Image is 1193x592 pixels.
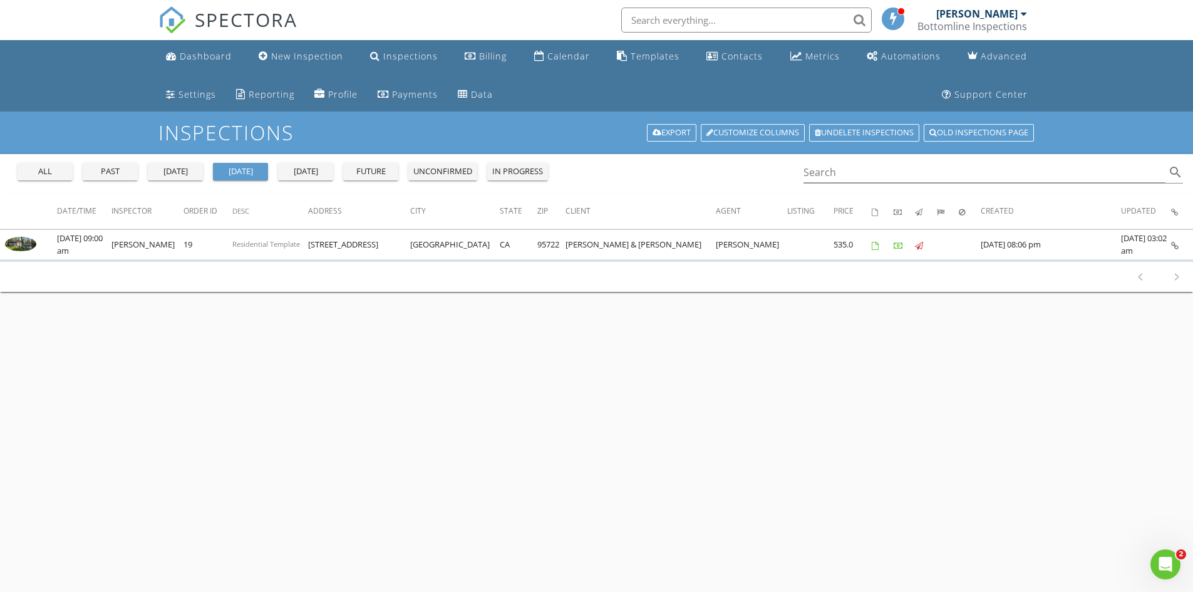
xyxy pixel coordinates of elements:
[721,50,763,62] div: Contacts
[183,194,232,229] th: Order ID: Not sorted.
[647,124,696,142] a: Export
[218,165,263,178] div: [DATE]
[872,194,894,229] th: Agreements signed: Not sorted.
[111,194,183,229] th: Inspector: Not sorted.
[981,205,1014,216] span: Created
[213,163,268,180] button: [DATE]
[271,50,343,62] div: New Inspection
[834,194,872,229] th: Price: Not sorted.
[487,163,548,180] button: in progress
[410,194,499,229] th: City: Not sorted.
[537,205,548,216] span: Zip
[1121,205,1156,216] span: Updated
[716,230,787,260] td: [PERSON_NAME]
[392,88,438,100] div: Payments
[809,124,919,142] a: Undelete inspections
[161,83,221,106] a: Settings
[383,50,438,62] div: Inspections
[894,194,916,229] th: Paid: Not sorted.
[963,45,1032,68] a: Advanced
[566,205,591,216] span: Client
[57,205,96,216] span: Date/Time
[195,6,297,33] span: SPECTORA
[111,230,183,260] td: [PERSON_NAME]
[308,194,410,229] th: Address: Not sorted.
[232,239,300,249] span: Residential Template
[308,230,410,260] td: [STREET_ADDRESS]
[881,50,941,62] div: Automations
[547,50,590,62] div: Calendar
[1176,549,1186,559] span: 2
[981,194,1121,229] th: Created: Not sorted.
[111,205,152,216] span: Inspector
[410,230,499,260] td: [GEOGRAPHIC_DATA]
[283,165,328,178] div: [DATE]
[460,45,512,68] a: Billing
[57,230,111,260] td: [DATE] 09:00 am
[716,205,741,216] span: Agent
[180,50,232,62] div: Dashboard
[408,163,477,180] button: unconfirmed
[373,83,443,106] a: Payments
[785,45,845,68] a: Metrics
[981,230,1121,260] td: [DATE] 08:06 pm
[309,83,363,106] a: Company Profile
[954,88,1028,100] div: Support Center
[278,163,333,180] button: [DATE]
[566,230,716,260] td: [PERSON_NAME] & [PERSON_NAME]
[924,124,1034,142] a: Old inspections page
[328,88,358,100] div: Profile
[862,45,946,68] a: Automations (Basic)
[787,205,815,216] span: Listing
[232,194,309,229] th: Desc: Not sorted.
[83,163,138,180] button: past
[981,50,1027,62] div: Advanced
[612,45,684,68] a: Templates
[158,17,297,43] a: SPECTORA
[18,163,73,180] button: all
[803,162,1166,183] input: Search
[5,237,36,251] img: 9371816%2Freports%2Fa4f3fe89-7d67-4208-9f97-c7f474f3ac93%2Fcover_photos%2FNuQcOndNLcPfty0LPTs7%2F...
[917,20,1027,33] div: Bottomline Inspections
[537,230,566,260] td: 95722
[937,194,959,229] th: Submitted: Not sorted.
[834,205,854,216] span: Price
[453,83,498,106] a: Data
[158,6,186,34] img: The Best Home Inspection Software - Spectora
[148,163,203,180] button: [DATE]
[936,8,1018,20] div: [PERSON_NAME]
[1168,165,1183,180] i: search
[153,165,198,178] div: [DATE]
[232,206,249,216] span: Desc
[1150,549,1180,579] iframe: Intercom live chat
[254,45,348,68] a: New Inspection
[1171,194,1193,229] th: Inspection Details: Not sorted.
[158,122,1035,143] h1: Inspections
[805,50,840,62] div: Metrics
[410,205,426,216] span: City
[23,165,68,178] div: all
[88,165,133,178] div: past
[537,194,566,229] th: Zip: Not sorted.
[701,124,805,142] a: Customize Columns
[834,230,872,260] td: 535.0
[471,88,493,100] div: Data
[1121,230,1171,260] td: [DATE] 03:02 am
[343,163,398,180] button: future
[701,45,768,68] a: Contacts
[716,194,787,229] th: Agent: Not sorted.
[365,45,443,68] a: Inspections
[183,230,232,260] td: 19
[566,194,716,229] th: Client: Not sorted.
[500,205,522,216] span: State
[915,194,937,229] th: Published: Not sorted.
[413,165,472,178] div: unconfirmed
[57,194,111,229] th: Date/Time: Not sorted.
[500,194,537,229] th: State: Not sorted.
[308,205,342,216] span: Address
[231,83,299,106] a: Reporting
[529,45,595,68] a: Calendar
[621,8,872,33] input: Search everything...
[161,45,237,68] a: Dashboard
[178,88,216,100] div: Settings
